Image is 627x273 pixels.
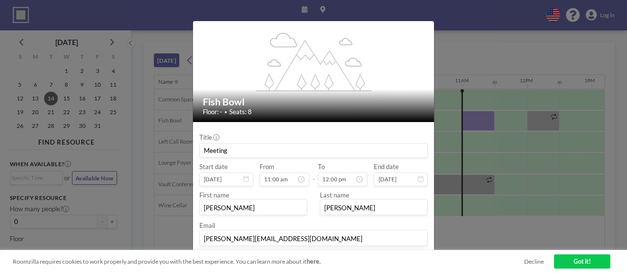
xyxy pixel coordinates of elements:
a: here. [307,258,321,265]
label: Last name [320,191,349,199]
input: Email [200,232,427,246]
span: Seats: 8 [229,108,252,116]
span: Roomzilla requires cookies to work properly and provide you with the best experience. You can lea... [13,258,524,265]
label: End date [374,163,399,171]
label: Email [199,222,215,229]
span: • [224,109,227,115]
span: Floor: - [203,108,222,116]
label: Start date [199,163,228,171]
input: Last name [320,201,427,215]
h2: Fish Bowl [203,96,426,108]
input: First name [200,201,307,215]
a: Got it! [554,254,610,269]
label: First name [199,191,229,199]
label: To [318,163,325,171]
label: Title [199,133,218,141]
input: Guest reservation [200,144,427,157]
label: From [260,163,274,171]
a: Decline [524,258,544,265]
span: - [313,166,315,183]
